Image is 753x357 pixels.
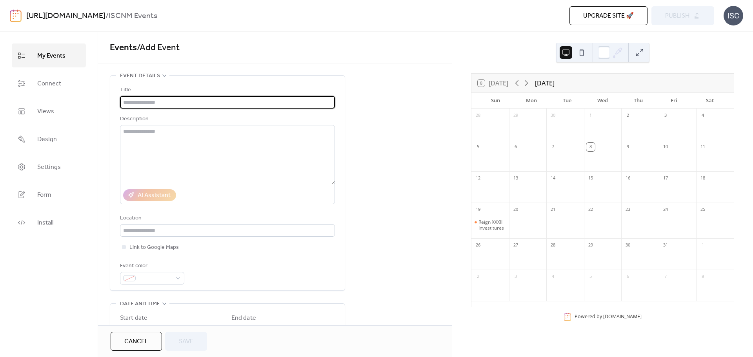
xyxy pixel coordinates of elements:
div: Thu [620,93,656,109]
div: 31 [661,241,670,250]
b: / [105,9,109,24]
div: 7 [661,272,670,281]
span: Design [37,133,57,145]
div: Tue [549,93,585,109]
div: 14 [549,174,557,183]
div: 15 [586,174,595,183]
b: ISCNM Events [109,9,157,24]
div: 29 [586,241,595,250]
div: 12 [474,174,482,183]
div: Reign XXXII Investitures [478,219,506,231]
div: 4 [698,111,707,120]
div: End date [231,314,256,323]
div: Powered by [575,314,642,320]
div: Description [120,114,333,124]
div: ISC [724,6,743,25]
div: Sat [692,93,728,109]
div: 5 [474,143,482,151]
a: Settings [12,155,86,179]
a: Connect [12,71,86,95]
div: 3 [661,111,670,120]
div: 11 [698,143,707,151]
div: 3 [511,272,520,281]
div: 8 [586,143,595,151]
div: 25 [698,205,707,214]
div: 1 [586,111,595,120]
div: 7 [549,143,557,151]
span: Time [176,324,189,334]
button: Cancel [111,332,162,351]
div: Event color [120,261,183,271]
span: / Add Event [137,39,180,56]
div: 29 [511,111,520,120]
span: My Events [37,50,65,62]
div: 21 [549,205,557,214]
div: 2 [624,111,632,120]
div: 28 [474,111,482,120]
span: Event details [120,71,160,81]
div: Mon [513,93,549,109]
div: 16 [624,174,632,183]
button: Upgrade site 🚀 [569,6,648,25]
a: Form [12,183,86,207]
div: Reign XXXII Investitures [471,219,509,231]
div: 26 [474,241,482,250]
div: 10 [661,143,670,151]
div: 30 [624,241,632,250]
div: 1 [698,241,707,250]
a: Install [12,210,86,234]
div: 13 [511,174,520,183]
div: 27 [511,241,520,250]
span: Date and time [120,299,160,309]
div: Start date [120,314,147,323]
span: Time [288,324,300,334]
span: Cancel [124,337,148,346]
div: 20 [511,205,520,214]
span: Form [37,189,51,201]
span: Upgrade site 🚀 [583,11,634,21]
div: 9 [624,143,632,151]
span: Date [120,324,132,334]
div: 30 [549,111,557,120]
div: 22 [586,205,595,214]
span: Install [37,217,53,229]
span: Settings [37,161,61,173]
div: 6 [511,143,520,151]
div: 19 [474,205,482,214]
a: Design [12,127,86,151]
div: 8 [698,272,707,281]
div: 23 [624,205,632,214]
div: Wed [585,93,620,109]
div: Location [120,214,333,223]
span: Connect [37,78,61,90]
div: 17 [661,174,670,183]
span: Link to Google Maps [129,243,179,252]
a: My Events [12,43,86,67]
div: Fri [656,93,692,109]
div: 5 [586,272,595,281]
span: Views [37,105,54,118]
a: Events [110,39,137,56]
div: Title [120,85,333,95]
div: 18 [698,174,707,183]
div: 24 [661,205,670,214]
img: logo [10,9,22,22]
a: [URL][DOMAIN_NAME] [26,9,105,24]
div: 4 [549,272,557,281]
a: Views [12,99,86,123]
div: Sun [478,93,513,109]
div: 28 [549,241,557,250]
div: [DATE] [535,78,555,88]
a: [DOMAIN_NAME] [603,314,642,320]
span: Date [231,324,243,334]
div: 2 [474,272,482,281]
div: 6 [624,272,632,281]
